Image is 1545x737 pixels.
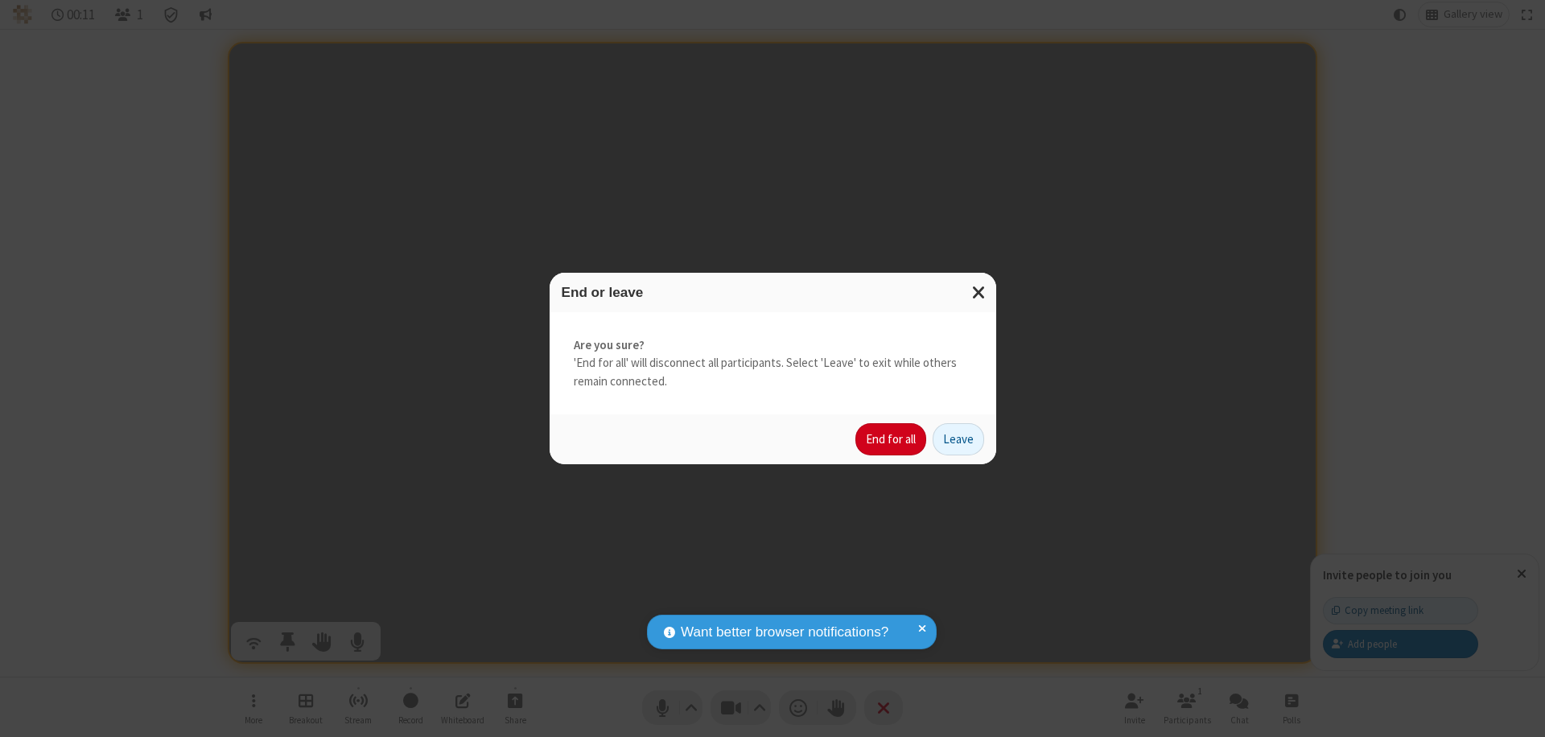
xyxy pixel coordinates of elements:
button: Leave [933,423,984,455]
button: Close modal [962,273,996,312]
strong: Are you sure? [574,336,972,355]
span: Want better browser notifications? [681,622,888,643]
div: 'End for all' will disconnect all participants. Select 'Leave' to exit while others remain connec... [550,312,996,415]
button: End for all [855,423,926,455]
h3: End or leave [562,285,984,300]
